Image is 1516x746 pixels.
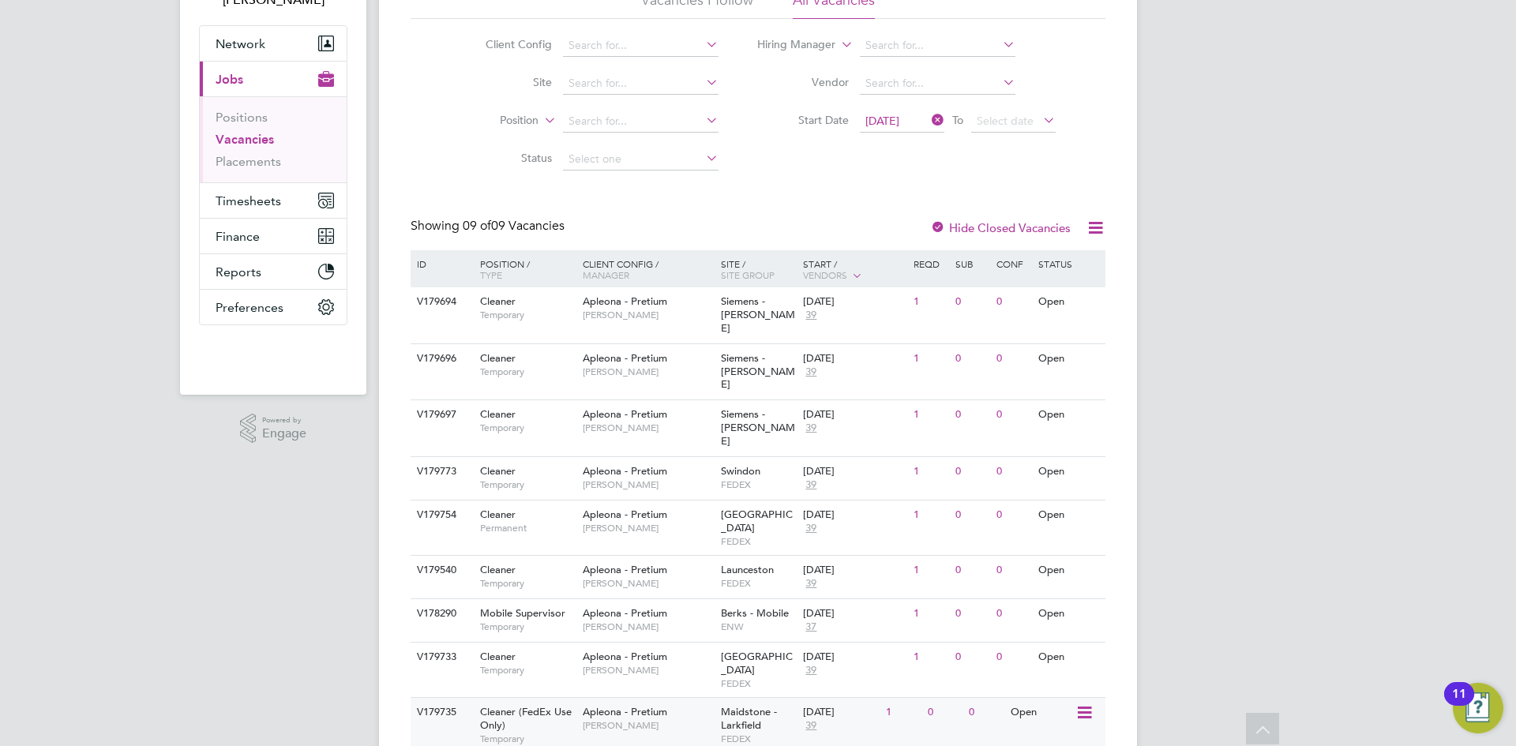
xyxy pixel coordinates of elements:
span: Apleona - Pretium [583,294,667,308]
div: Site / [717,250,800,288]
div: V178290 [413,599,468,628]
span: Finance [216,229,260,244]
div: Start / [799,250,910,290]
span: Type [480,268,502,281]
a: Go to home page [199,341,347,366]
div: 1 [910,599,951,628]
button: Jobs [200,62,347,96]
span: Preferences [216,300,283,315]
span: Cleaner [480,563,516,576]
span: 09 Vacancies [463,218,565,234]
span: Apleona - Pretium [583,407,667,421]
span: Cleaner [480,508,516,521]
div: 1 [910,457,951,486]
span: [PERSON_NAME] [583,577,713,590]
input: Select one [563,148,719,171]
div: [DATE] [803,295,906,309]
input: Search for... [860,35,1015,57]
button: Open Resource Center, 11 new notifications [1453,683,1503,733]
div: 1 [882,698,923,727]
button: Network [200,26,347,61]
span: Launceston [721,563,774,576]
span: Apleona - Pretium [583,650,667,663]
span: Cleaner (FedEx Use Only) [480,705,572,732]
a: Powered byEngage [240,414,307,444]
div: Client Config / [579,250,717,288]
input: Search for... [563,73,719,95]
div: 11 [1452,694,1466,714]
div: Open [1034,344,1103,373]
a: Placements [216,154,281,169]
span: Maidstone - Larkfield [721,705,777,732]
div: 0 [993,643,1034,672]
div: [DATE] [803,564,906,577]
div: Open [1034,400,1103,429]
div: 0 [993,500,1034,530]
span: Jobs [216,72,243,87]
div: V179773 [413,457,468,486]
div: 0 [993,400,1034,429]
span: Reports [216,264,261,279]
span: Vendors [803,268,847,281]
img: berryrecruitment-logo-retina.png [227,341,319,366]
div: Showing [411,218,568,234]
span: 39 [803,719,819,733]
div: Conf [993,250,1034,277]
label: Hiring Manager [745,37,835,53]
button: Finance [200,219,347,253]
button: Reports [200,254,347,289]
div: 0 [993,287,1034,317]
span: 39 [803,478,819,492]
label: Start Date [758,113,849,127]
div: 1 [910,556,951,585]
input: Search for... [860,73,1015,95]
span: Siemens - [PERSON_NAME] [721,294,795,335]
span: Cleaner [480,464,516,478]
div: Open [1034,457,1103,486]
span: 09 of [463,218,491,234]
span: Temporary [480,478,575,491]
span: Temporary [480,664,575,677]
div: Open [1034,556,1103,585]
span: Apleona - Pretium [583,351,667,365]
span: Temporary [480,577,575,590]
div: 0 [993,556,1034,585]
span: 39 [803,664,819,677]
span: Siemens - [PERSON_NAME] [721,407,795,448]
span: Apleona - Pretium [583,705,667,718]
span: [PERSON_NAME] [583,422,713,434]
span: 39 [803,522,819,535]
span: ENW [721,620,796,633]
span: [GEOGRAPHIC_DATA] [721,508,793,534]
button: Preferences [200,290,347,324]
div: 0 [951,457,993,486]
div: 0 [951,400,993,429]
div: V179754 [413,500,468,530]
span: Network [216,36,265,51]
div: 1 [910,643,951,672]
span: Apleona - Pretium [583,606,667,620]
span: Cleaner [480,407,516,421]
span: Engage [262,427,306,440]
div: 0 [951,599,993,628]
div: [DATE] [803,706,878,719]
div: Position / [468,250,579,288]
span: Select date [977,114,1034,128]
span: [PERSON_NAME] [583,620,713,633]
span: [PERSON_NAME] [583,309,713,321]
div: [DATE] [803,352,906,366]
span: Cleaner [480,351,516,365]
span: Powered by [262,414,306,427]
div: 1 [910,500,951,530]
span: Temporary [480,422,575,434]
span: Apleona - Pretium [583,563,667,576]
div: 0 [951,500,993,530]
div: Open [1034,599,1103,628]
div: 0 [951,556,993,585]
span: Site Group [721,268,775,281]
div: V179540 [413,556,468,585]
button: Timesheets [200,183,347,218]
span: Cleaner [480,294,516,308]
div: 0 [951,643,993,672]
div: 1 [910,400,951,429]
